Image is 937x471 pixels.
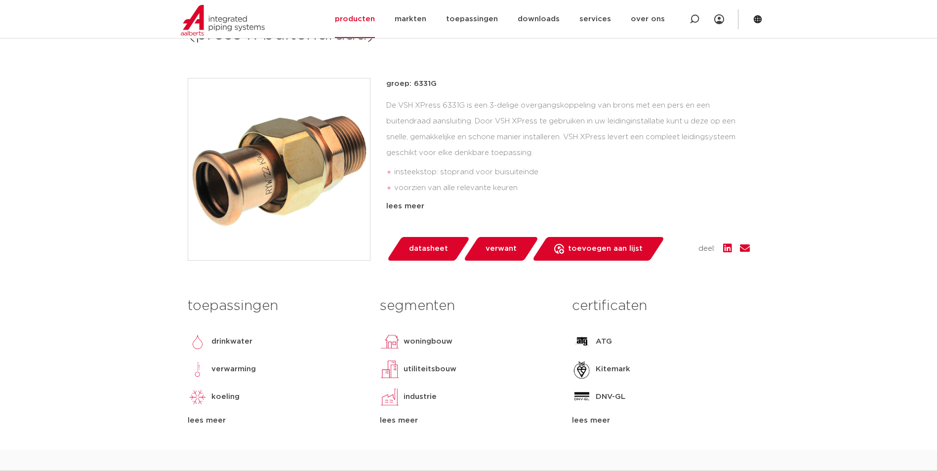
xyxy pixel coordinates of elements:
[188,332,207,352] img: drinkwater
[572,387,592,407] img: DNV-GL
[394,196,750,212] li: Leak Before Pressed-functie
[463,237,539,261] a: verwant
[386,200,750,212] div: lees meer
[188,415,365,427] div: lees meer
[386,98,750,196] div: De VSH XPress 6331G is een 3-delige overgangskoppeling van brons met een pers en een buitendraad ...
[486,241,517,257] span: verwant
[596,336,612,348] p: ATG
[380,359,400,379] img: utiliteitsbouw
[404,391,437,403] p: industrie
[211,391,240,403] p: koeling
[188,387,207,407] img: koeling
[572,332,592,352] img: ATG
[380,296,557,316] h3: segmenten
[211,363,256,375] p: verwarming
[394,180,750,196] li: voorzien van alle relevante keuren
[394,164,750,180] li: insteekstop: stoprand voor buisuiteinde
[380,415,557,427] div: lees meer
[188,78,370,260] img: Product Image for VSH XPress Koper 3-delige overgang (press x buitendraad)
[572,359,592,379] img: Kitemark
[409,241,448,257] span: datasheet
[572,296,749,316] h3: certificaten
[568,241,643,257] span: toevoegen aan lijst
[380,332,400,352] img: woningbouw
[386,78,750,90] p: groep: 6331G
[211,336,252,348] p: drinkwater
[572,415,749,427] div: lees meer
[386,237,470,261] a: datasheet
[188,296,365,316] h3: toepassingen
[404,336,452,348] p: woningbouw
[404,363,456,375] p: utiliteitsbouw
[380,387,400,407] img: industrie
[698,243,715,255] span: deel:
[596,391,625,403] p: DNV-GL
[596,363,630,375] p: Kitemark
[188,359,207,379] img: verwarming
